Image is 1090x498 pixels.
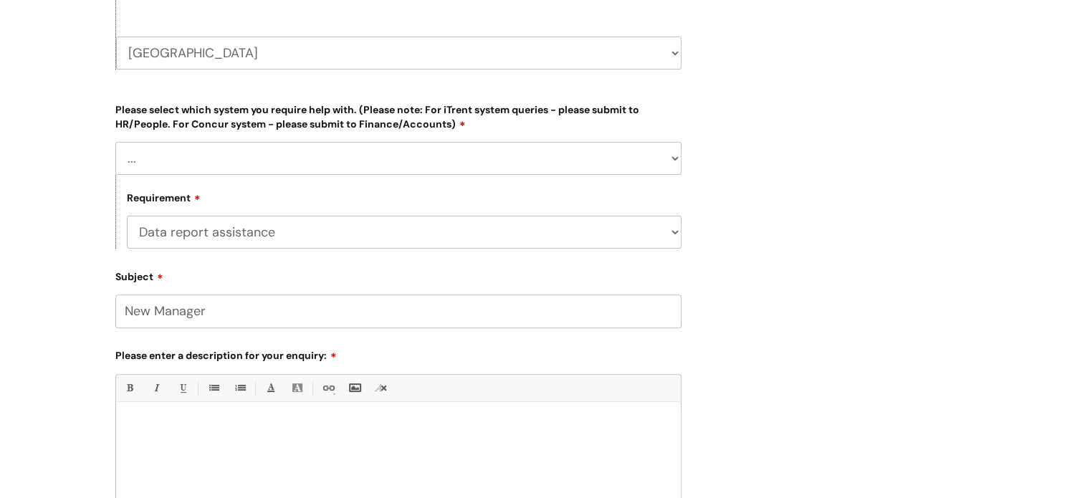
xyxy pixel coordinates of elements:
label: Requirement [127,190,201,204]
a: Bold (Ctrl-B) [120,379,138,397]
a: Link [319,379,337,397]
a: Italic (Ctrl-I) [147,379,165,397]
a: • Unordered List (Ctrl-Shift-7) [204,379,222,397]
label: Please enter a description for your enquiry: [115,345,682,362]
a: Underline(Ctrl-U) [173,379,191,397]
a: Remove formatting (Ctrl-\) [372,379,390,397]
label: Subject [115,266,682,283]
a: 1. Ordered List (Ctrl-Shift-8) [231,379,249,397]
a: Font Color [262,379,279,397]
label: Please select which system you require help with. (Please note: For iTrent system queries - pleas... [115,101,682,130]
a: Insert Image... [345,379,363,397]
a: Back Color [288,379,306,397]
